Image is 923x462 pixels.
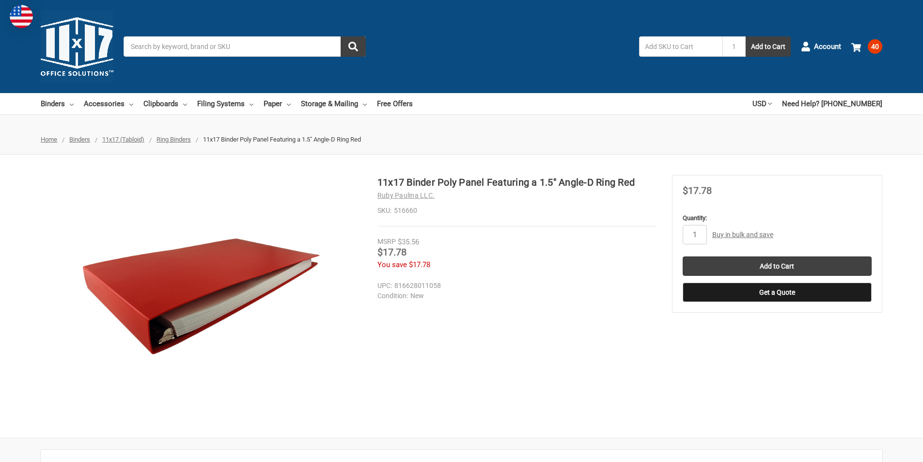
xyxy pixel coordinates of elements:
[814,41,841,52] span: Account
[683,213,872,223] label: Quantity:
[683,185,712,196] span: $17.78
[683,283,872,302] button: Get a Quote
[801,34,841,59] a: Account
[398,238,419,246] span: $35.56
[639,36,722,57] input: Add SKU to Cart
[712,231,773,239] a: Buy in bulk and save
[868,39,882,54] span: 40
[197,93,253,114] a: Filing Systems
[41,93,74,114] a: Binders
[203,136,361,143] span: 11x17 Binder Poly Panel Featuring a 1.5" Angle-D Ring Red
[377,246,407,258] span: $17.78
[143,93,187,114] a: Clipboards
[84,93,133,114] a: Accessories
[377,206,391,216] dt: SKU:
[264,93,291,114] a: Paper
[69,136,90,143] a: Binders
[851,34,882,59] a: 40
[752,93,772,114] a: USD
[156,136,191,143] a: Ring Binders
[782,93,882,114] a: Need Help? [PHONE_NUMBER]
[10,5,33,28] img: duty and tax information for United States
[102,136,144,143] a: 11x17 (Tabloid)
[746,36,791,57] button: Add to Cart
[41,10,113,83] img: 11x17.com
[409,260,430,269] span: $17.78
[41,136,57,143] a: Home
[124,36,366,57] input: Search by keyword, brand or SKU
[377,206,656,216] dd: 516660
[301,93,367,114] a: Storage & Mailing
[377,291,652,301] dd: New
[377,93,413,114] a: Free Offers
[377,291,408,301] dt: Condition:
[683,256,872,276] input: Add to Cart
[377,175,656,190] h1: 11x17 Binder Poly Panel Featuring a 1.5" Angle-D Ring Red
[377,281,652,291] dd: 816628011058
[377,237,396,247] div: MSRP
[80,175,322,417] img: 11x17 Binder Poly Panel Featuring a 1.5" Angle-D Ring Red
[377,191,435,199] a: Ruby Paulina LLC.
[377,260,407,269] span: You save
[377,281,392,291] dt: UPC:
